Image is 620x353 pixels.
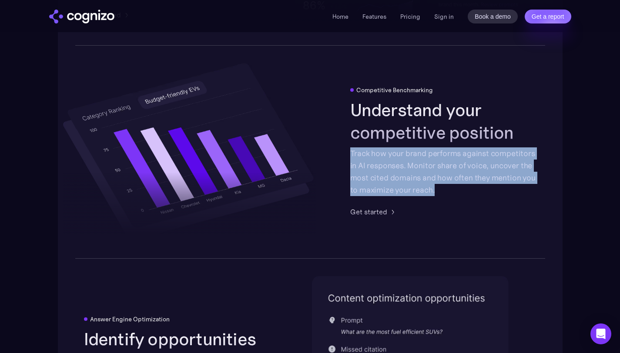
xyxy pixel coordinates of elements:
[49,10,114,23] img: cognizo logo
[400,13,420,20] a: Pricing
[434,11,454,22] a: Sign in
[362,13,386,20] a: Features
[468,10,518,23] a: Book a demo
[49,10,114,23] a: home
[350,206,387,217] div: Get started
[525,10,571,23] a: Get a report
[90,316,170,323] div: Answer Engine Optimization
[590,323,611,344] div: Open Intercom Messenger
[332,13,349,20] a: Home
[356,87,433,93] div: Competitive Benchmarking
[350,147,536,196] div: Track how your brand performs against competitors in AI responses. Monitor share of voice, uncove...
[350,206,398,217] a: Get started
[350,99,536,144] h2: Understand your competitive position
